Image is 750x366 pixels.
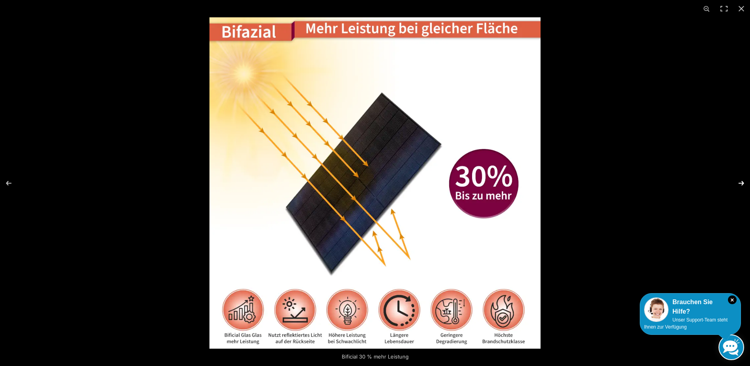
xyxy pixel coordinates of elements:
img: Bificial 30 % mehr Leistung [209,17,541,349]
i: Schließen [728,295,737,304]
img: Customer service [644,297,669,322]
span: Unser Support-Team steht Ihnen zur Verfügung [644,317,728,330]
div: Bificial 30 % mehr Leistung [293,349,458,364]
div: Brauchen Sie Hilfe? [644,297,737,316]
